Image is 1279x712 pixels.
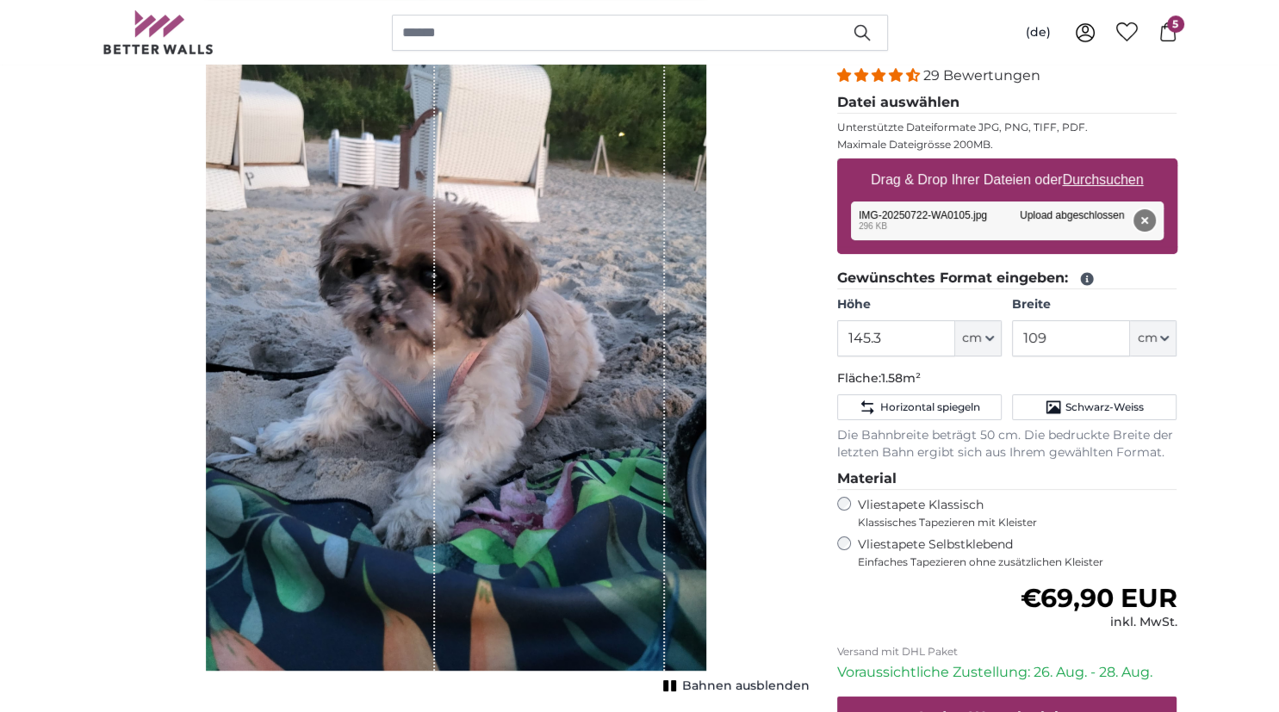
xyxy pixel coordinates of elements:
label: Drag & Drop Ihrer Dateien oder [864,163,1151,197]
span: Klassisches Tapezieren mit Kleister [858,516,1163,529]
button: cm [1130,320,1177,356]
p: Unterstützte Dateiformate JPG, PNG, TIFF, PDF. [837,121,1177,134]
span: Bahnen ausblenden [682,678,810,695]
button: (de) [1012,17,1065,48]
span: 29 Bewertungen [923,67,1040,84]
legend: Gewünschtes Format eingeben: [837,268,1177,289]
img: Betterwalls [102,10,214,54]
p: Maximale Dateigrösse 200MB. [837,138,1177,152]
legend: Material [837,468,1177,490]
span: cm [962,330,982,347]
span: Horizontal spiegeln [879,400,979,414]
span: Schwarz-Weiss [1065,400,1144,414]
label: Breite [1012,296,1177,313]
label: Vliestapete Selbstklebend [858,536,1177,569]
label: Höhe [837,296,1002,313]
p: Versand mit DHL Paket [837,645,1177,659]
span: Einfaches Tapezieren ohne zusätzlichen Kleister [858,555,1177,569]
button: Horizontal spiegeln [837,394,1002,420]
span: 4.34 stars [837,67,923,84]
button: cm [955,320,1002,356]
p: Die Bahnbreite beträgt 50 cm. Die bedruckte Breite der letzten Bahn ergibt sich aus Ihrem gewählt... [837,427,1177,461]
u: Durchsuchen [1062,172,1143,187]
div: inkl. MwSt. [1020,614,1177,631]
span: 1.58m² [881,370,921,386]
span: 5 [1167,15,1184,33]
button: Bahnen ausblenden [658,674,810,698]
p: Fläche: [837,370,1177,387]
div: 1 of 1 [102,3,810,692]
button: Schwarz-Weiss [1012,394,1177,420]
legend: Datei auswählen [837,92,1177,114]
span: €69,90 EUR [1020,582,1177,614]
label: Vliestapete Klassisch [858,497,1163,529]
span: cm [1137,330,1157,347]
p: Voraussichtliche Zustellung: 26. Aug. - 28. Aug. [837,662,1177,683]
